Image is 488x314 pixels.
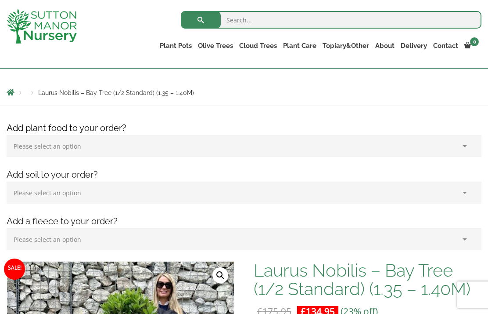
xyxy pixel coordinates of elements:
[430,40,461,52] a: Contact
[470,37,479,46] span: 0
[7,9,77,44] img: logo
[398,40,430,52] a: Delivery
[236,40,280,52] a: Cloud Trees
[372,40,398,52] a: About
[254,261,481,298] h1: Laurus Nobilis – Bay Tree (1/2 Standard) (1.35 – 1.40M)
[195,40,236,52] a: Olive Trees
[212,267,228,283] a: View full-screen image gallery
[181,11,481,29] input: Search...
[38,89,194,96] span: Laurus Nobilis – Bay Tree (1/2 Standard) (1.35 – 1.40M)
[7,89,481,96] nav: Breadcrumbs
[280,40,319,52] a: Plant Care
[157,40,195,52] a: Plant Pots
[319,40,372,52] a: Topiary&Other
[4,259,25,280] span: Sale!
[461,40,481,52] a: 0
